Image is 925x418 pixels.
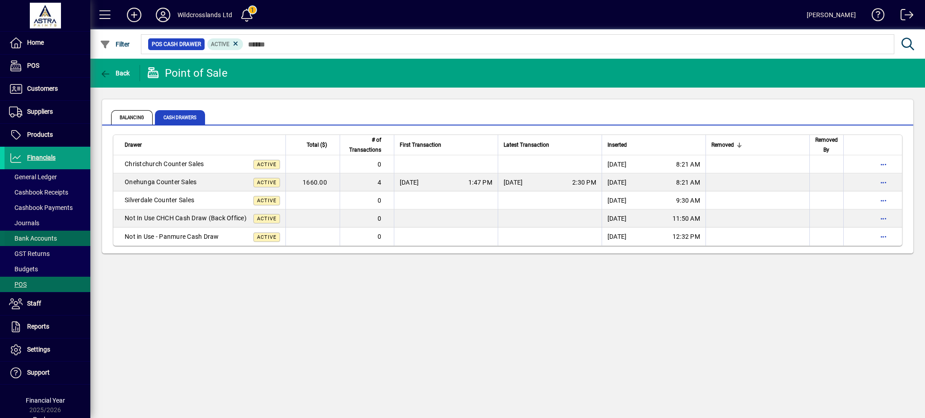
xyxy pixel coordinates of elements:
[26,397,65,404] span: Financial Year
[9,265,38,273] span: Budgets
[27,62,39,69] span: POS
[346,135,389,155] div: # of Transactions
[5,231,90,246] a: Bank Accounts
[125,140,280,150] div: Drawer
[876,175,891,190] button: More options
[5,124,90,146] a: Products
[5,200,90,215] a: Cashbook Payments
[815,135,838,155] span: Removed By
[9,189,68,196] span: Cashbook Receipts
[876,229,891,244] button: More options
[340,228,394,246] td: 0
[291,140,335,150] div: Total ($)
[27,131,53,138] span: Products
[307,140,327,150] span: Total ($)
[5,246,90,261] a: GST Returns
[5,362,90,384] a: Support
[27,108,53,115] span: Suppliers
[572,178,596,187] span: 2:30 PM
[125,232,280,242] div: Not in Use - Panmure Cash Draw
[100,70,130,77] span: Back
[5,32,90,54] a: Home
[400,178,419,187] span: [DATE]
[257,198,276,204] span: Active
[5,215,90,231] a: Journals
[400,140,492,150] div: First Transaction
[152,40,201,49] span: POS Cash Drawer
[125,159,280,169] div: Christchurch Counter Sales
[607,214,627,223] span: [DATE]
[27,300,41,307] span: Staff
[5,169,90,185] a: General Ledger
[5,55,90,77] a: POS
[673,214,700,223] span: 11:50 AM
[676,196,700,205] span: 9:30 AM
[178,8,232,22] div: Wildcrosslands Ltd
[27,323,49,330] span: Reports
[5,261,90,277] a: Budgets
[607,178,627,187] span: [DATE]
[340,209,394,228] td: 0
[120,7,149,23] button: Add
[98,36,132,52] button: Filter
[155,110,205,125] span: Cash Drawers
[27,369,50,376] span: Support
[876,211,891,226] button: More options
[9,173,57,181] span: General Ledger
[5,293,90,315] a: Staff
[504,178,523,187] span: [DATE]
[111,110,153,125] span: Balancing
[90,65,140,81] app-page-header-button: Back
[346,135,381,155] span: # of Transactions
[607,232,627,241] span: [DATE]
[5,101,90,123] a: Suppliers
[257,162,276,167] span: Active
[876,193,891,208] button: More options
[676,178,700,187] span: 8:21 AM
[125,177,280,187] div: Onehunga Counter Sales
[340,191,394,209] td: 0
[607,160,627,169] span: [DATE]
[340,173,394,191] td: 4
[400,140,441,150] span: First Transaction
[257,216,276,222] span: Active
[125,214,280,223] div: Not In Use CHCH Cash Draw (Back Office)
[147,66,228,80] div: Point of Sale
[9,219,39,227] span: Journals
[468,178,492,187] span: 1:47 PM
[285,173,340,191] td: 1660.00
[711,140,734,150] span: Removed
[207,38,243,50] mat-chip: Status: Active
[9,204,73,211] span: Cashbook Payments
[257,180,276,186] span: Active
[211,41,229,47] span: Active
[27,39,44,46] span: Home
[607,140,627,150] span: Inserted
[125,140,142,150] span: Drawer
[27,154,56,161] span: Financials
[607,140,700,150] div: Inserted
[149,7,178,23] button: Profile
[125,195,280,205] div: Silverdale Counter Sales
[5,316,90,338] a: Reports
[340,155,394,173] td: 0
[807,8,856,22] div: [PERSON_NAME]
[100,41,130,48] span: Filter
[676,160,700,169] span: 8:21 AM
[5,339,90,361] a: Settings
[607,196,627,205] span: [DATE]
[876,157,891,172] button: More options
[9,281,27,288] span: POS
[504,140,549,150] span: Latest Transaction
[711,140,804,150] div: Removed
[98,65,132,81] button: Back
[27,346,50,353] span: Settings
[894,2,914,31] a: Logout
[27,85,58,92] span: Customers
[504,140,596,150] div: Latest Transaction
[5,78,90,100] a: Customers
[5,185,90,200] a: Cashbook Receipts
[865,2,885,31] a: Knowledge Base
[9,235,57,242] span: Bank Accounts
[673,232,700,241] span: 12:32 PM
